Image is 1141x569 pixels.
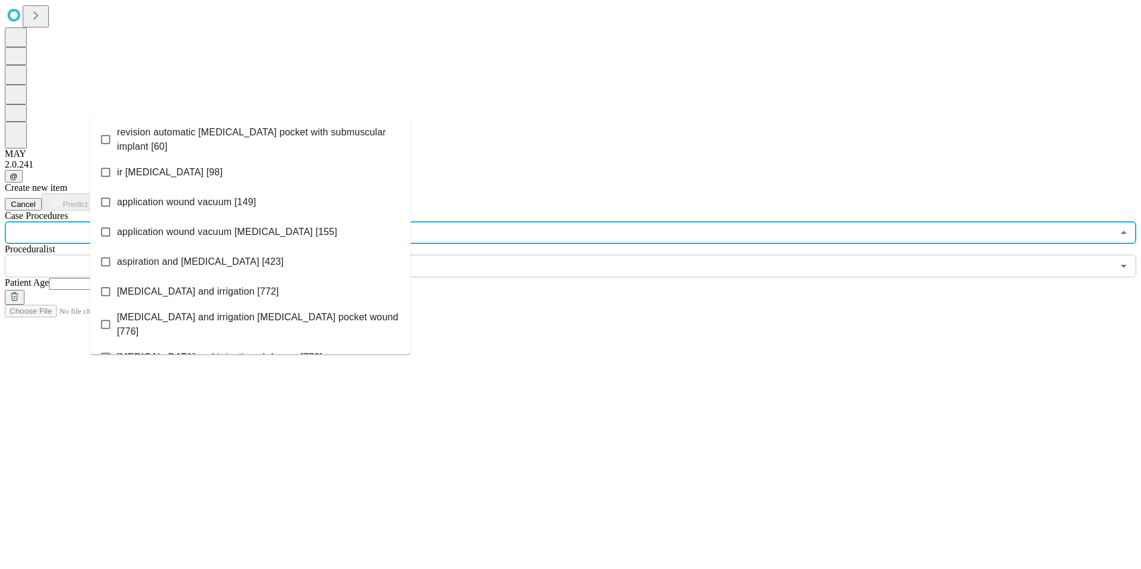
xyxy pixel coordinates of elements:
[5,277,49,287] span: Patient Age
[63,200,87,209] span: Predict
[1115,258,1132,274] button: Open
[117,310,401,339] span: [MEDICAL_DATA] and irrigation [MEDICAL_DATA] pocket wound [776]
[5,149,1136,159] div: MAY
[5,159,1136,170] div: 2.0.241
[5,198,42,211] button: Cancel
[1115,224,1132,241] button: Close
[5,211,68,221] span: Scheduled Procedure
[5,183,67,193] span: Create new item
[117,125,401,154] span: revision automatic [MEDICAL_DATA] pocket with submuscular implant [60]
[5,244,55,254] span: Proceduralist
[117,284,279,299] span: [MEDICAL_DATA] and irrigation [772]
[5,170,23,183] button: @
[10,172,18,181] span: @
[11,200,36,209] span: Cancel
[117,165,223,180] span: ir [MEDICAL_DATA] [98]
[117,225,337,239] span: application wound vacuum [MEDICAL_DATA] [155]
[117,195,256,209] span: application wound vacuum [149]
[42,193,97,211] button: Predict
[117,255,283,269] span: aspiration and [MEDICAL_DATA] [423]
[117,350,322,364] span: [MEDICAL_DATA] and irrigation abdomen [779]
